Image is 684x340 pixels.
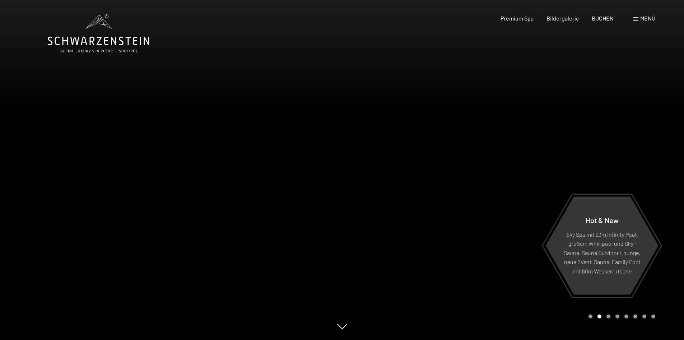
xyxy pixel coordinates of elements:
a: Premium Spa [501,15,534,22]
span: Hot & New [586,216,619,224]
div: Carousel Page 6 [633,314,637,318]
div: Carousel Page 5 [624,314,628,318]
div: Carousel Page 4 [615,314,619,318]
div: Carousel Page 7 [642,314,646,318]
a: BUCHEN [592,15,614,22]
div: Carousel Pagination [586,314,655,318]
p: Sky Spa mit 23m Infinity Pool, großem Whirlpool und Sky-Sauna, Sauna Outdoor Lounge, neue Event-S... [563,230,641,276]
span: Menü [640,15,655,22]
div: Carousel Page 8 [651,314,655,318]
a: Bildergalerie [546,15,579,22]
a: Hot & New Sky Spa mit 23m Infinity Pool, großem Whirlpool und Sky-Sauna, Sauna Outdoor Lounge, ne... [545,196,659,295]
div: Carousel Page 2 (Current Slide) [597,314,601,318]
div: Carousel Page 1 [588,314,592,318]
div: Carousel Page 3 [606,314,610,318]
